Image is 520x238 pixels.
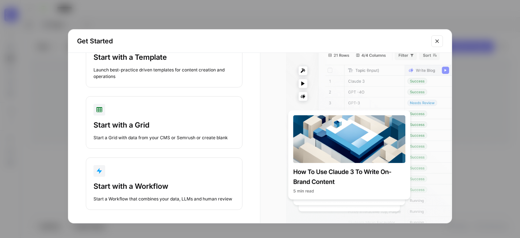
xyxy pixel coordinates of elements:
div: Launch best-practice driven templates for content creation and operations [93,67,235,80]
button: Start with a GridStart a Grid with data from your CMS or Semrush or create blank [86,96,242,149]
div: Start with a Workflow [93,181,235,191]
div: Start a Workflow that combines your data, LLMs and human review [93,196,235,202]
div: Start with a Template [93,52,235,62]
button: Close modal [431,35,443,47]
button: Start with a TemplateLaunch best-practice driven templates for content creation and operations [86,28,242,87]
h2: Get Started [77,36,427,46]
button: Start with a WorkflowStart a Workflow that combines your data, LLMs and human review [86,157,242,210]
div: Start with a Grid [93,120,235,130]
div: Start a Grid with data from your CMS or Semrush or create blank [93,134,235,141]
